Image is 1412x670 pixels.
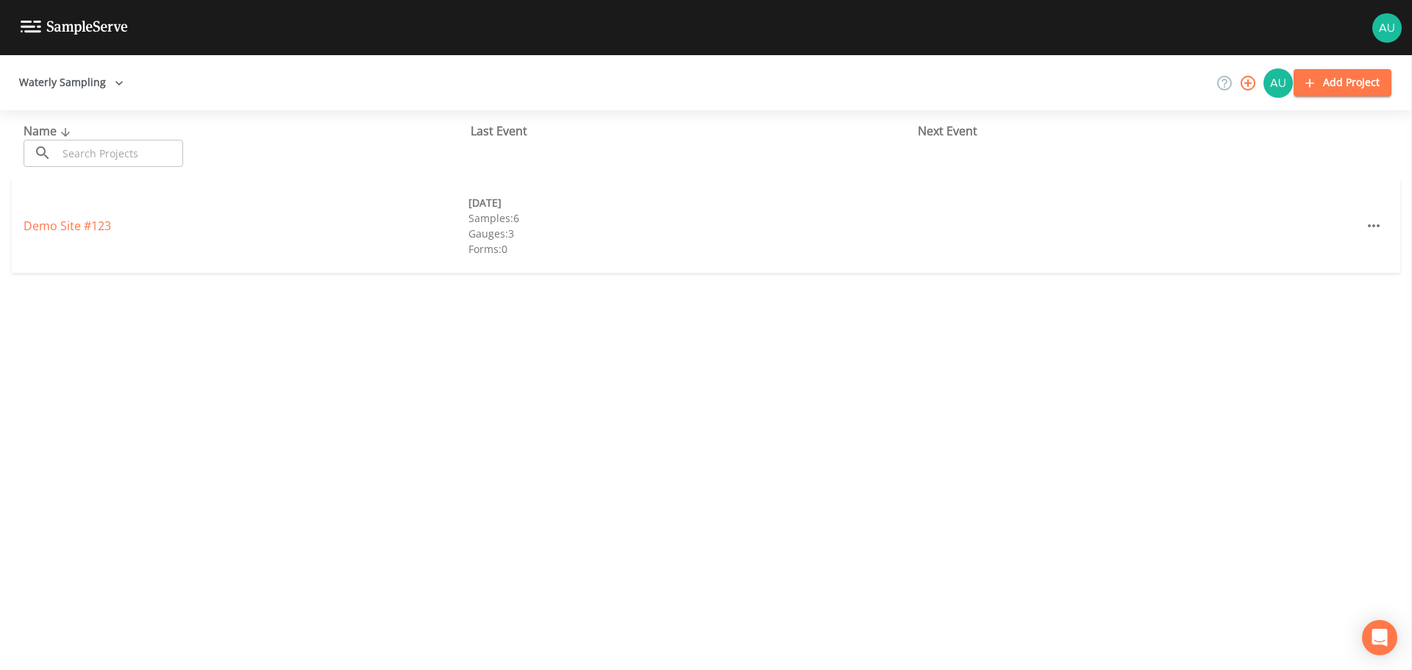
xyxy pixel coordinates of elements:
div: Next Event [918,122,1365,140]
div: Last Event [471,122,918,140]
img: 493c9c74d1221f88e72fa849d039e381 [1372,13,1402,43]
input: Search Projects [57,140,183,167]
div: Gauges: 3 [468,226,913,241]
a: Demo Site #123 [24,218,111,234]
span: Name [24,123,74,139]
div: Samples: 6 [468,210,913,226]
div: Open Intercom Messenger [1362,620,1397,655]
div: Forms: 0 [468,241,913,257]
div: Audi Findley [1263,68,1294,98]
img: 493c9c74d1221f88e72fa849d039e381 [1263,68,1293,98]
img: logo [21,21,128,35]
button: Add Project [1294,69,1391,96]
div: [DATE] [468,195,913,210]
button: Waterly Sampling [13,69,129,96]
